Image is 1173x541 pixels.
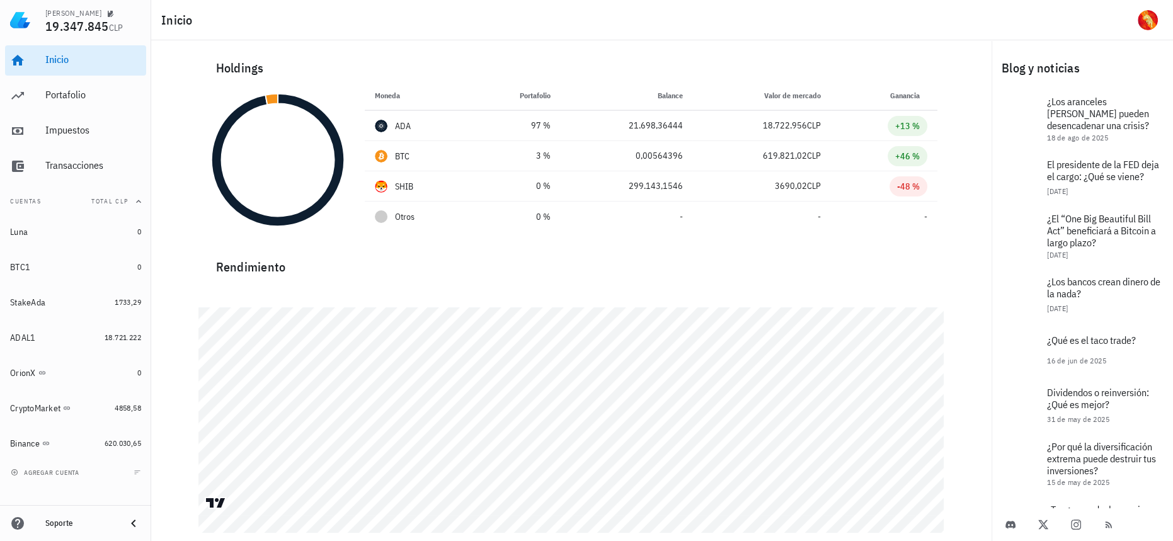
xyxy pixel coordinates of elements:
[1047,414,1109,424] span: 31 de may de 2025
[137,227,141,236] span: 0
[13,469,79,477] span: agregar cuenta
[992,150,1173,205] a: El presidente de la FED deja el cargo: ¿Qué se viene? [DATE]
[895,150,920,162] div: +46 %
[10,403,60,414] div: CryptoMarket
[1047,158,1159,183] span: El presidente de la FED deja el cargo: ¿Qué se viene?
[365,81,471,111] th: Moneda
[395,210,415,224] span: Otros
[10,333,35,343] div: ADAL1
[5,81,146,111] a: Portafolio
[992,88,1173,150] a: ¿Los aranceles [PERSON_NAME] pueden desencadenar una crisis? 18 de ago de 2025
[161,10,198,30] h1: Inicio
[45,89,141,101] div: Portafolio
[206,247,937,277] div: Rendimiento
[1047,440,1156,477] span: ¿Por qué la diversificación extrema puede destruir tus inversiones?
[105,333,141,342] span: 18.721.222
[395,180,414,193] div: SHIB
[763,150,807,161] span: 619.821,02
[5,186,146,217] button: CuentasTotal CLP
[1047,133,1108,142] span: 18 de ago de 2025
[45,8,101,18] div: [PERSON_NAME]
[105,438,141,448] span: 620.030,65
[45,159,141,171] div: Transacciones
[1138,10,1158,30] div: avatar
[5,252,146,282] a: BTC1 0
[992,267,1173,322] a: ¿Los bancos crean dinero de la nada? [DATE]
[571,179,682,193] div: 299.143,1546
[5,151,146,181] a: Transacciones
[763,120,807,131] span: 18.722.956
[45,518,116,528] div: Soporte
[571,119,682,132] div: 21.698,36444
[561,81,692,111] th: Balance
[375,180,387,193] div: SHIB-icon
[992,322,1173,378] a: ¿Qué es el taco trade? 16 de jun de 2025
[5,393,146,423] a: CryptoMarket 4858,58
[395,120,411,132] div: ADA
[1047,250,1068,259] span: [DATE]
[10,262,30,273] div: BTC1
[481,210,551,224] div: 0 %
[992,48,1173,88] div: Blog y noticias
[137,262,141,271] span: 0
[818,211,821,222] span: -
[807,180,821,191] span: CLP
[1047,304,1068,313] span: [DATE]
[1047,386,1149,411] span: Dividendos o reinversión: ¿Qué es mejor?
[807,120,821,131] span: CLP
[679,211,682,222] span: -
[897,180,920,193] div: -48 %
[992,378,1173,433] a: Dividendos o reinversión: ¿Qué es mejor? 31 de may de 2025
[109,22,123,33] span: CLP
[10,368,36,379] div: OrionX
[1047,95,1149,132] span: ¿Los aranceles [PERSON_NAME] pueden desencadenar una crisis?
[481,119,551,132] div: 97 %
[571,149,682,162] div: 0,00564396
[775,180,807,191] span: 3690,02
[890,91,927,100] span: Ganancia
[5,428,146,458] a: Binance 620.030,65
[395,150,410,162] div: BTC
[5,217,146,247] a: Luna 0
[10,10,30,30] img: LedgiFi
[91,197,129,205] span: Total CLP
[992,205,1173,267] a: ¿El “One Big Beautiful Bill Act” beneficiará a Bitcoin a largo plazo? [DATE]
[1047,334,1136,346] span: ¿Qué es el taco trade?
[5,287,146,317] a: StakeAda 1733,29
[807,150,821,161] span: CLP
[115,403,141,413] span: 4858,58
[10,297,45,308] div: StakeAda
[992,433,1173,495] a: ¿Por qué la diversificación extrema puede destruir tus inversiones? 15 de may de 2025
[692,81,831,111] th: Valor de mercado
[1047,356,1106,365] span: 16 de jun de 2025
[1047,275,1160,300] span: ¿Los bancos crean dinero de la nada?
[205,497,227,509] a: Charting by TradingView
[8,466,85,479] button: agregar cuenta
[206,48,937,88] div: Holdings
[5,358,146,388] a: OrionX 0
[10,227,28,237] div: Luna
[471,81,561,111] th: Portafolio
[1047,186,1068,196] span: [DATE]
[5,45,146,76] a: Inicio
[924,211,927,222] span: -
[5,322,146,353] a: ADAL1 18.721.222
[115,297,141,307] span: 1733,29
[45,124,141,136] div: Impuestos
[1047,477,1109,487] span: 15 de may de 2025
[10,438,40,449] div: Binance
[5,116,146,146] a: Impuestos
[375,150,387,162] div: BTC-icon
[375,120,387,132] div: ADA-icon
[45,18,109,35] span: 19.347.845
[481,179,551,193] div: 0 %
[137,368,141,377] span: 0
[481,149,551,162] div: 3 %
[1047,212,1156,249] span: ¿El “One Big Beautiful Bill Act” beneficiará a Bitcoin a largo plazo?
[895,120,920,132] div: +13 %
[45,54,141,65] div: Inicio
